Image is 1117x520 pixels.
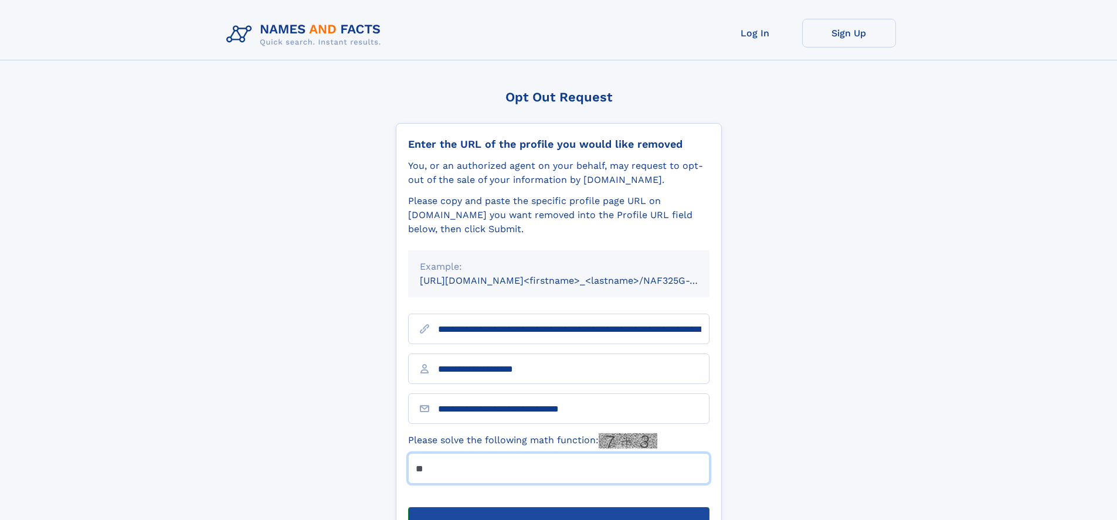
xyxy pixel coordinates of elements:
[408,159,709,187] div: You, or an authorized agent on your behalf, may request to opt-out of the sale of your informatio...
[222,19,391,50] img: Logo Names and Facts
[708,19,802,47] a: Log In
[408,194,709,236] div: Please copy and paste the specific profile page URL on [DOMAIN_NAME] you want removed into the Pr...
[802,19,896,47] a: Sign Up
[408,138,709,151] div: Enter the URL of the profile you would like removed
[420,275,732,286] small: [URL][DOMAIN_NAME]<firstname>_<lastname>/NAF325G-xxxxxxxx
[408,433,657,448] label: Please solve the following math function:
[420,260,698,274] div: Example:
[396,90,722,104] div: Opt Out Request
